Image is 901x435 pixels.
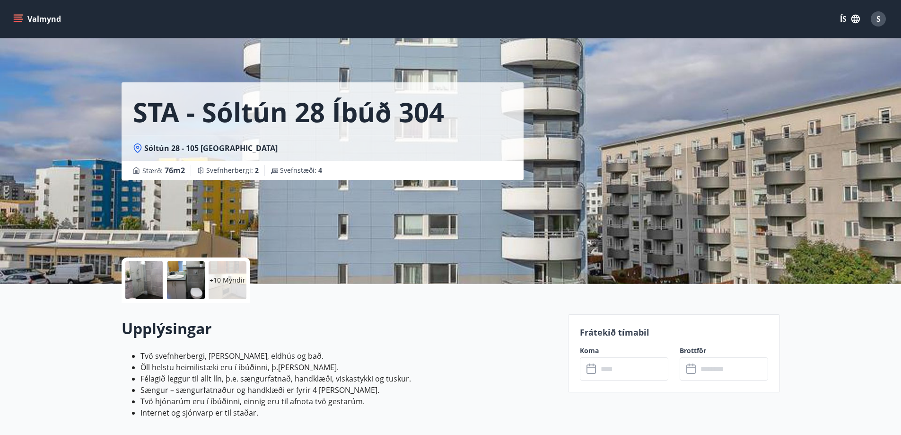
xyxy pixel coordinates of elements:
button: menu [11,10,65,27]
span: 4 [318,166,322,175]
span: Sóltún 28 - 105 [GEOGRAPHIC_DATA] [144,143,278,153]
li: Sængur – sængurfatnaður og handklæði er fyrir 4 [PERSON_NAME]. [140,384,557,396]
button: S [867,8,890,30]
button: ÍS [835,10,865,27]
span: 76 m2 [165,165,185,176]
li: Tvö svefnherbergi, [PERSON_NAME], eldhús og bað. [140,350,557,362]
h2: Upplýsingar [122,318,557,339]
li: Félagið leggur til allt lín, þ.e. sængurfatnað, handklæði, viskastykki og tuskur. [140,373,557,384]
li: Tvö hjónarúm eru í íbúðinni, einnig eru til afnota tvö gestarúm. [140,396,557,407]
label: Brottför [680,346,768,355]
span: Svefnstæði : [280,166,322,175]
span: 2 [255,166,259,175]
li: Öll helstu heimilistæki eru í íbúðinni, þ.[PERSON_NAME]. [140,362,557,373]
label: Koma [580,346,668,355]
li: Internet og sjónvarp er til staðar. [140,407,557,418]
span: Svefnherbergi : [206,166,259,175]
span: Stærð : [142,165,185,176]
p: Frátekið tímabil [580,326,768,338]
h1: STA - Sóltún 28 Íbúð 304 [133,94,444,130]
p: +10 Myndir [210,275,245,285]
span: S [876,14,881,24]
